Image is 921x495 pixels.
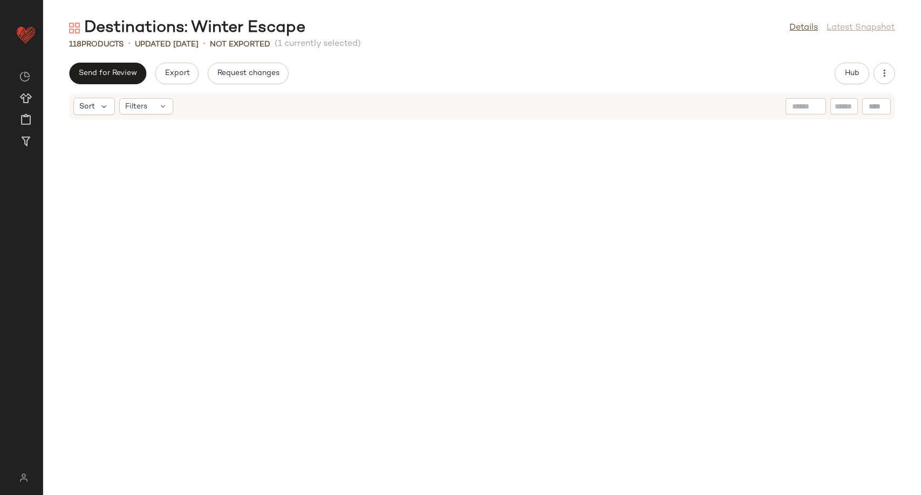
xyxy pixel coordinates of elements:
[208,63,289,84] button: Request changes
[69,40,81,49] span: 118
[164,69,189,78] span: Export
[217,69,279,78] span: Request changes
[128,38,131,51] span: •
[789,22,818,35] a: Details
[19,71,30,82] img: svg%3e
[844,69,859,78] span: Hub
[135,39,199,50] p: updated [DATE]
[275,38,361,51] span: (1 currently selected)
[15,24,37,45] img: heart_red.DM2ytmEG.svg
[79,101,95,112] span: Sort
[69,17,305,39] div: Destinations: Winter Escape
[835,63,869,84] button: Hub
[69,39,124,50] div: Products
[69,23,80,33] img: svg%3e
[13,473,34,482] img: svg%3e
[69,63,146,84] button: Send for Review
[125,101,147,112] span: Filters
[78,69,137,78] span: Send for Review
[210,39,270,50] p: Not Exported
[155,63,199,84] button: Export
[203,38,206,51] span: •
